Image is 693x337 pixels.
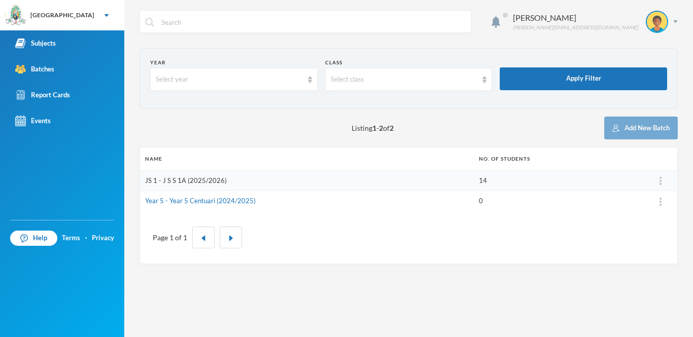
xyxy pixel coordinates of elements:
th: Name [140,147,474,170]
span: Listing - of [352,123,394,133]
td: 0 [474,191,644,211]
img: search [145,18,154,27]
b: 2 [390,124,394,132]
div: · [85,233,87,243]
div: Page 1 of 1 [153,232,187,243]
img: STUDENT [647,12,667,32]
a: Terms [62,233,80,243]
div: Report Cards [15,90,70,100]
div: [PERSON_NAME][EMAIL_ADDRESS][DOMAIN_NAME] [513,24,638,31]
img: ... [660,177,662,185]
th: No. of students [474,147,644,170]
div: [PERSON_NAME] [513,12,638,24]
div: [GEOGRAPHIC_DATA] [30,11,94,20]
button: Apply Filter [500,67,667,90]
div: Select year [156,74,303,85]
button: Add New Batch [604,117,678,139]
td: 14 [474,170,644,191]
div: Year [150,59,318,66]
b: 1 [372,124,376,132]
a: Help [10,231,57,246]
div: Subjects [15,38,56,49]
div: Class [325,59,493,66]
img: ... [660,198,662,206]
a: JS 1 - J S S 1A (2025/2026) [145,176,227,184]
a: Year 5 - Year 5 Centuari (2024/2025) [145,197,256,205]
a: Privacy [92,233,114,243]
img: logo [6,6,26,26]
input: Search [160,11,466,33]
div: Events [15,116,51,126]
div: Select class [331,74,478,85]
div: Batches [15,64,54,74]
b: 2 [379,124,383,132]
